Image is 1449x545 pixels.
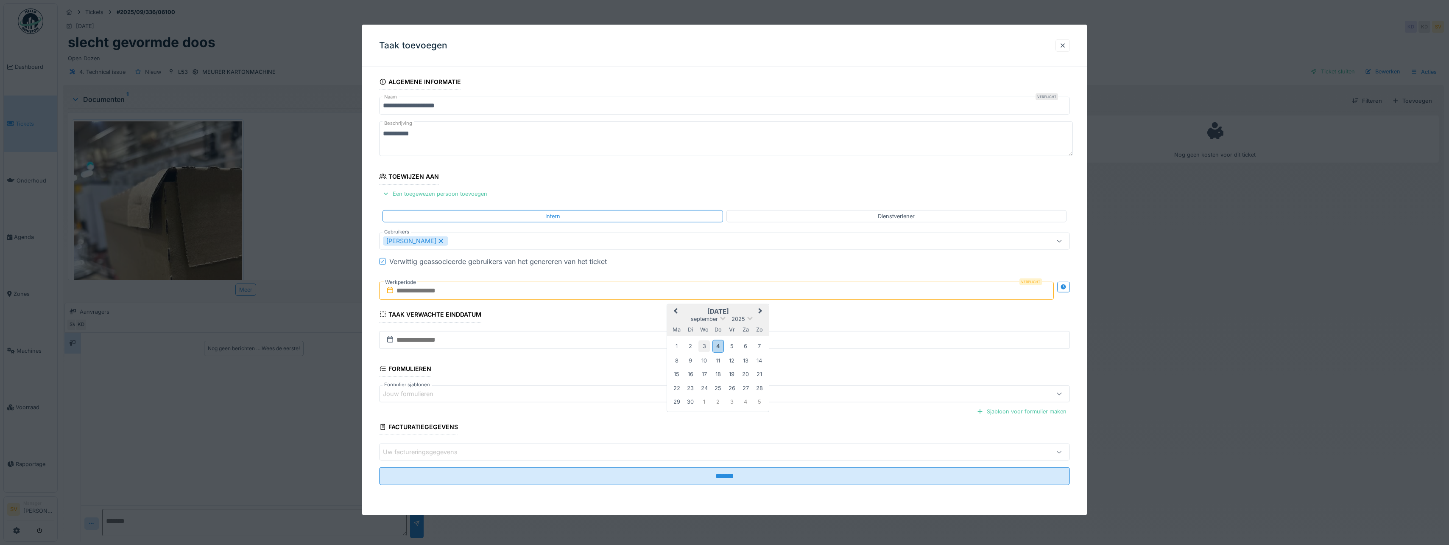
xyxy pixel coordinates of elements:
div: Choose woensdag 24 september 2025 [698,382,710,394]
div: Choose vrijdag 12 september 2025 [726,355,737,366]
div: Choose maandag 8 september 2025 [671,355,682,366]
button: Previous Month [668,305,681,319]
div: Choose maandag 29 september 2025 [671,396,682,407]
h2: [DATE] [667,308,769,315]
div: zaterdag [740,323,751,335]
div: Verwittig geassocieerde gebruikers van het genereren van het ticket [389,256,607,267]
div: Choose zaterdag 13 september 2025 [740,355,751,366]
div: Choose zondag 21 september 2025 [754,368,765,380]
div: Choose donderdag 18 september 2025 [712,368,724,380]
h3: Taak toevoegen [379,40,447,51]
label: Gebruikers [382,228,411,236]
div: Choose woensdag 17 september 2025 [698,368,710,380]
div: dinsdag [685,323,696,335]
div: Choose zaterdag 6 september 2025 [740,340,751,352]
div: Choose donderdag 11 september 2025 [712,355,724,366]
div: Intern [545,212,560,220]
div: Toewijzen aan [379,170,439,185]
div: Choose dinsdag 30 september 2025 [685,396,696,407]
div: Choose dinsdag 16 september 2025 [685,368,696,380]
div: Choose zaterdag 20 september 2025 [740,368,751,380]
div: Formulieren [379,362,431,377]
div: Choose woensdag 3 september 2025 [698,340,710,352]
button: Next Month [754,305,768,319]
label: Naam [382,93,399,101]
div: [PERSON_NAME] [383,236,448,246]
div: Choose donderdag 25 september 2025 [712,382,724,394]
div: Choose maandag 22 september 2025 [671,382,682,394]
div: Choose woensdag 10 september 2025 [698,355,710,366]
div: Choose vrijdag 19 september 2025 [726,368,737,380]
div: Verplicht [1036,93,1058,100]
div: zondag [754,323,765,335]
div: Uw factureringsgegevens [383,447,469,457]
div: Choose dinsdag 9 september 2025 [685,355,696,366]
div: Choose zaterdag 27 september 2025 [740,382,751,394]
div: Choose woensdag 1 oktober 2025 [698,396,710,407]
div: Taak verwachte einddatum [379,308,481,323]
div: Jouw formulieren [383,389,445,399]
div: Choose zondag 7 september 2025 [754,340,765,352]
div: maandag [671,323,682,335]
div: Facturatiegegevens [379,421,458,435]
div: Choose zondag 28 september 2025 [754,382,765,394]
div: Choose donderdag 4 september 2025 [712,340,724,352]
div: Choose dinsdag 23 september 2025 [685,382,696,394]
div: Sjabloon voor formulier maken [973,406,1070,417]
label: Werkperiode [384,278,417,287]
span: 2025 [731,316,745,322]
div: Choose maandag 1 september 2025 [671,340,682,352]
div: woensdag [698,323,710,335]
div: Choose zondag 5 oktober 2025 [754,396,765,407]
div: Choose zaterdag 4 oktober 2025 [740,396,751,407]
div: donderdag [712,323,724,335]
div: Month september, 2025 [670,339,766,409]
label: Beschrijving [382,118,414,129]
div: Choose vrijdag 5 september 2025 [726,340,737,352]
div: Choose vrijdag 26 september 2025 [726,382,737,394]
div: vrijdag [726,323,737,335]
div: Algemene informatie [379,76,461,90]
div: Choose vrijdag 3 oktober 2025 [726,396,737,407]
div: Choose zondag 14 september 2025 [754,355,765,366]
div: Choose dinsdag 2 september 2025 [685,340,696,352]
div: Choose maandag 15 september 2025 [671,368,682,380]
label: Formulier sjablonen [382,381,432,388]
div: Een toegewezen persoon toevoegen [379,188,491,199]
div: Dienstverlener [878,212,915,220]
span: september [691,316,718,322]
div: Verplicht [1019,278,1042,285]
div: Choose donderdag 2 oktober 2025 [712,396,724,407]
